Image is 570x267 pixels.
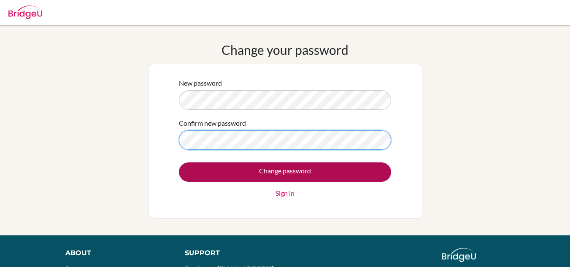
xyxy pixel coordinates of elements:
[276,188,294,198] a: Sign in
[442,248,476,262] img: logo_white@2x-f4f0deed5e89b7ecb1c2cc34c3e3d731f90f0f143d5ea2071677605dd97b5244.png
[222,42,348,57] h1: Change your password
[185,248,277,258] div: Support
[179,162,391,182] input: Change password
[8,5,42,19] img: Bridge-U
[179,78,222,88] label: New password
[65,248,166,258] div: About
[179,118,246,128] label: Confirm new password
